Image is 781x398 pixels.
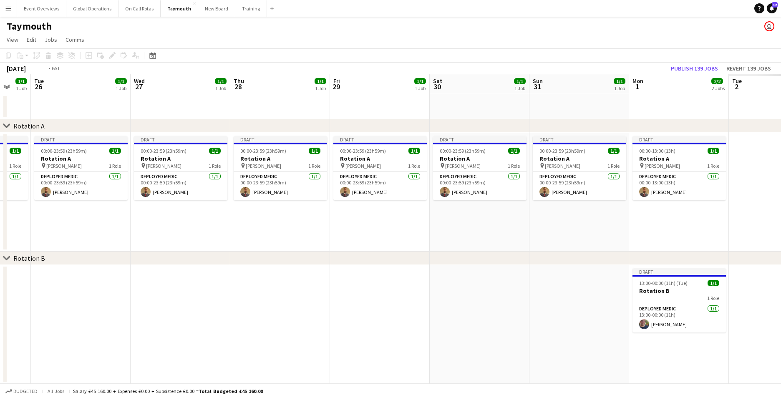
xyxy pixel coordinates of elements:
span: Total Budgeted £45 160.00 [199,388,263,394]
div: Rotation B [13,254,45,262]
div: BST [52,65,60,71]
button: Event Overviews [17,0,66,17]
span: Comms [66,36,84,43]
span: Budgeted [13,388,38,394]
span: View [7,36,18,43]
a: View [3,34,22,45]
button: Global Operations [66,0,118,17]
span: 12 [772,2,778,8]
span: All jobs [46,388,66,394]
div: Salary £45 160.00 + Expenses £0.00 + Subsistence £0.00 = [73,388,263,394]
span: Jobs [45,36,57,43]
a: 12 [767,3,777,13]
h1: Taymouth [7,20,52,33]
button: New Board [198,0,235,17]
button: Taymouth [161,0,198,17]
button: On Call Rotas [118,0,161,17]
span: Edit [27,36,36,43]
div: Rotation A [13,122,45,130]
a: Jobs [41,34,60,45]
a: Comms [62,34,88,45]
button: Training [235,0,267,17]
div: [DATE] [7,64,26,73]
a: Edit [23,34,40,45]
app-user-avatar: Jackie Tolland [764,21,774,31]
button: Budgeted [4,387,39,396]
button: Publish 139 jobs [668,63,721,74]
button: Revert 139 jobs [723,63,774,74]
